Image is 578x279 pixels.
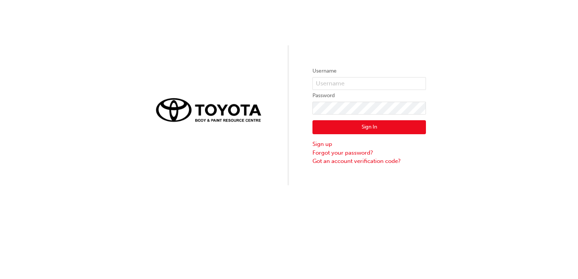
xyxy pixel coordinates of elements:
a: Forgot your password? [312,149,426,157]
input: Username [312,77,426,90]
a: Sign up [312,140,426,149]
label: Username [312,67,426,76]
button: Sign In [312,120,426,135]
a: Got an account verification code? [312,157,426,166]
img: Trak [152,94,266,126]
label: Password [312,91,426,100]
